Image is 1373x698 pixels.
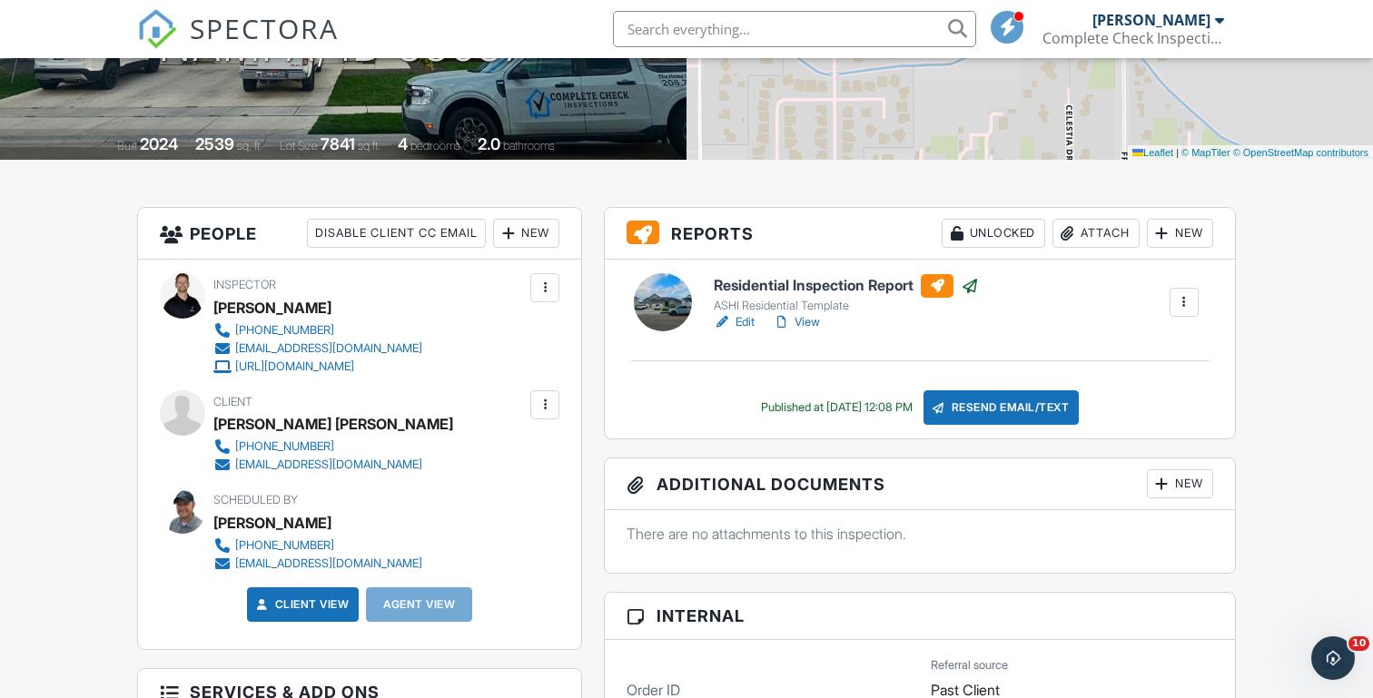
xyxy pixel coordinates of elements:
[503,139,555,152] span: bathrooms
[117,139,137,152] span: Built
[1147,219,1213,248] div: New
[213,410,453,437] div: [PERSON_NAME] [PERSON_NAME]
[1042,29,1224,47] div: Complete Check Inspections, LLC
[714,299,979,313] div: ASHI Residential Template
[1092,11,1210,29] div: [PERSON_NAME]
[213,493,298,506] span: Scheduled By
[138,208,581,260] h3: People
[924,390,1080,425] div: Resend Email/Text
[714,274,979,314] a: Residential Inspection Report ASHI Residential Template
[942,219,1045,248] div: Unlocked
[1132,147,1173,158] a: Leaflet
[605,458,1235,510] h3: Additional Documents
[213,395,252,408] span: Client
[605,593,1235,640] h3: Internal
[931,657,1008,673] label: Referral source
[398,134,408,153] div: 4
[280,139,318,152] span: Lot Size
[213,456,439,474] a: [EMAIL_ADDRESS][DOMAIN_NAME]
[235,457,422,472] div: [EMAIL_ADDRESS][DOMAIN_NAME]
[627,524,1213,544] p: There are no attachments to this inspection.
[1052,219,1140,248] div: Attach
[213,555,422,573] a: [EMAIL_ADDRESS][DOMAIN_NAME]
[213,339,422,358] a: [EMAIL_ADDRESS][DOMAIN_NAME]
[140,134,178,153] div: 2024
[213,536,422,555] a: [PHONE_NUMBER]
[307,219,486,248] div: Disable Client CC Email
[235,341,422,356] div: [EMAIL_ADDRESS][DOMAIN_NAME]
[1348,636,1369,651] span: 10
[137,9,177,49] img: The Best Home Inspection Software - Spectora
[137,25,339,63] a: SPECTORA
[1233,147,1368,158] a: © OpenStreetMap contributors
[213,278,276,291] span: Inspector
[235,538,334,553] div: [PHONE_NUMBER]
[714,313,755,331] a: Edit
[1176,147,1179,158] span: |
[195,134,234,153] div: 2539
[478,134,500,153] div: 2.0
[1311,636,1355,680] iframe: Intercom live chat
[1147,469,1213,498] div: New
[235,556,422,571] div: [EMAIL_ADDRESS][DOMAIN_NAME]
[213,321,422,339] a: [PHONE_NUMBER]
[213,358,422,376] a: [URL][DOMAIN_NAME]
[235,323,334,338] div: [PHONE_NUMBER]
[410,139,460,152] span: bedrooms
[237,139,262,152] span: sq. ft.
[1181,147,1230,158] a: © MapTiler
[235,439,334,454] div: [PHONE_NUMBER]
[714,274,979,298] h6: Residential Inspection Report
[190,9,339,47] span: SPECTORA
[235,359,354,374] div: [URL][DOMAIN_NAME]
[613,11,976,47] input: Search everything...
[253,595,350,614] a: Client View
[213,509,331,536] div: [PERSON_NAME]
[358,139,380,152] span: sq.ft.
[213,294,331,321] div: [PERSON_NAME]
[605,208,1235,260] h3: Reports
[493,219,559,248] div: New
[773,313,820,331] a: View
[321,134,355,153] div: 7841
[213,437,439,456] a: [PHONE_NUMBER]
[761,400,913,415] div: Published at [DATE] 12:08 PM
